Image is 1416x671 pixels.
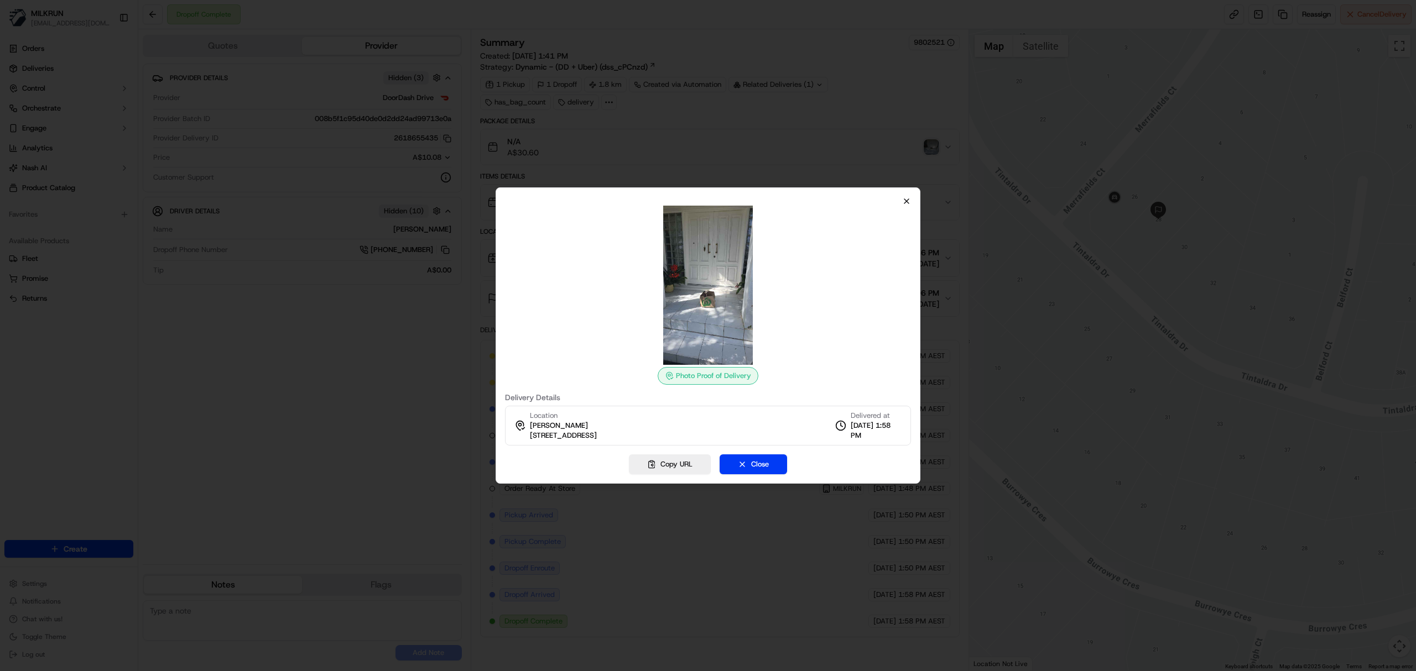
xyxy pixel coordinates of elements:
[720,454,787,474] button: Close
[530,431,597,441] span: [STREET_ADDRESS]
[530,411,558,421] span: Location
[530,421,588,431] span: [PERSON_NAME]
[851,421,902,441] span: [DATE] 1:58 PM
[628,206,788,365] img: photo_proof_of_delivery image
[658,367,758,385] div: Photo Proof of Delivery
[629,454,711,474] button: Copy URL
[505,394,911,401] label: Delivery Details
[851,411,902,421] span: Delivered at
